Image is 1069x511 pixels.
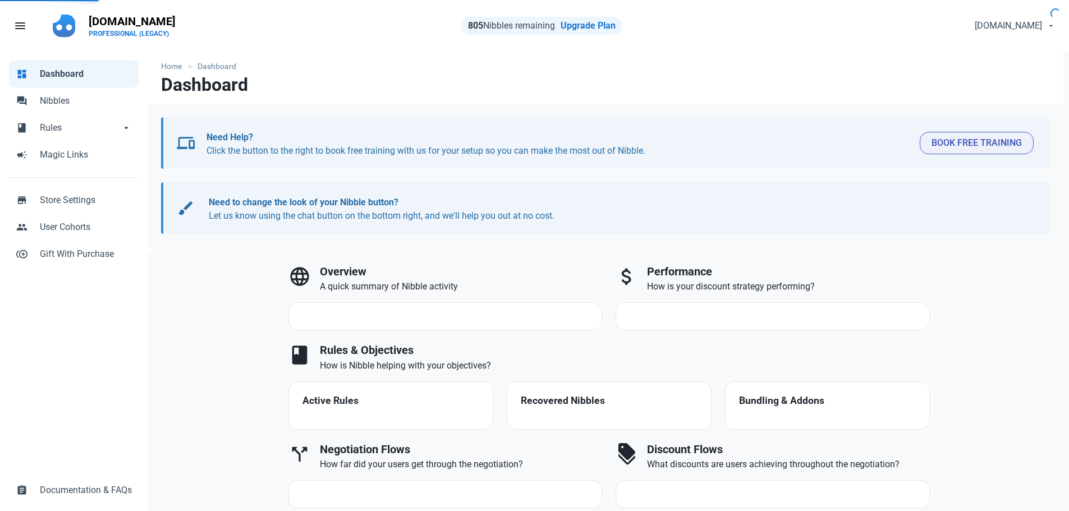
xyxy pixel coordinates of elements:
a: assignmentDocumentation & FAQs [9,477,139,504]
span: call_split [288,443,311,466]
span: attach_money [616,265,638,288]
span: dashboard [16,67,27,79]
p: What discounts are users achieving throughout the negotiation? [647,458,930,471]
button: Book Free Training [920,132,1034,154]
a: storeStore Settings [9,187,139,214]
p: How is Nibble helping with your objectives? [320,359,930,372]
span: Nibbles remaining [468,20,555,31]
a: dashboardDashboard [9,61,139,88]
strong: 805 [468,20,483,31]
span: forum [16,94,27,105]
span: people [16,220,27,232]
p: PROFESSIONAL (LEGACY) [89,29,176,38]
span: language [288,265,311,288]
h3: Rules & Objectives [320,344,930,357]
span: book [288,344,311,366]
span: brush [177,199,195,217]
span: User Cohorts [40,220,132,234]
b: Need Help? [207,132,253,142]
span: Store Settings [40,194,132,207]
span: Gift With Purchase [40,247,132,261]
a: campaignMagic Links [9,141,139,168]
span: [DOMAIN_NAME] [975,19,1042,33]
span: Nibbles [40,94,132,108]
button: [DOMAIN_NAME] [965,15,1062,37]
span: Book Free Training [932,136,1022,150]
span: Dashboard [40,67,132,81]
p: [DOMAIN_NAME] [89,13,176,29]
a: control_point_duplicateGift With Purchase [9,241,139,268]
span: assignment [16,484,27,495]
h1: Dashboard [161,75,248,95]
a: peopleUser Cohorts [9,214,139,241]
p: How far did your users get through the negotiation? [320,458,603,471]
h3: Overview [320,265,603,278]
span: arrow_drop_down [121,121,132,132]
h3: Performance [647,265,930,278]
p: A quick summary of Nibble activity [320,280,603,293]
span: Rules [40,121,121,135]
h4: Bundling & Addons [739,395,916,407]
a: Upgrade Plan [561,20,616,31]
a: bookRulesarrow_drop_down [9,114,139,141]
h4: Active Rules [302,395,479,407]
span: campaign [16,148,27,159]
span: control_point_duplicate [16,247,27,259]
p: Click the button to the right to book free training with us for your setup so you can make the mo... [207,131,911,158]
p: How is your discount strategy performing? [647,280,930,293]
nav: breadcrumbs [148,52,1063,75]
span: Magic Links [40,148,132,162]
h4: Recovered Nibbles [521,395,698,407]
a: Home [161,61,187,72]
span: store [16,194,27,205]
a: [DOMAIN_NAME]PROFESSIONAL (LEGACY) [82,9,182,43]
span: discount [616,443,638,466]
span: menu [13,19,27,33]
a: forumNibbles [9,88,139,114]
b: Need to change the look of your Nibble button? [209,197,398,208]
p: Let us know using the chat button on the bottom right, and we'll help you out at no cost. [209,196,1023,223]
span: devices [177,134,195,152]
span: book [16,121,27,132]
h3: Discount Flows [647,443,930,456]
span: Documentation & FAQs [40,484,132,497]
h3: Negotiation Flows [320,443,603,456]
